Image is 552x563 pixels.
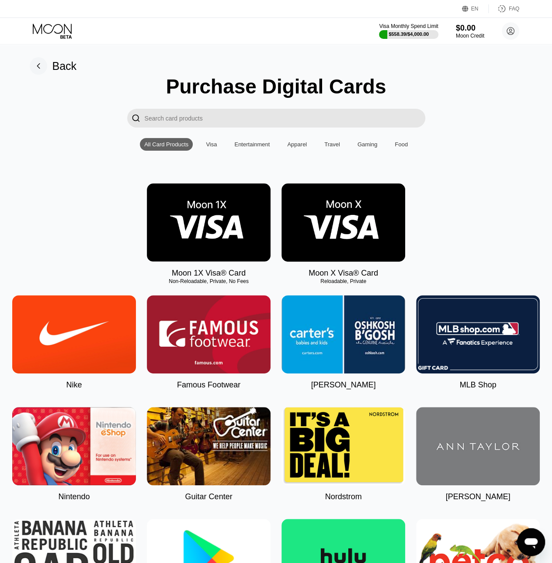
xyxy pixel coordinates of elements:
[445,492,510,501] div: [PERSON_NAME]
[456,33,484,39] div: Moon Credit
[140,138,193,151] div: All Card Products
[358,141,378,148] div: Gaming
[395,141,408,148] div: Food
[145,109,425,128] input: Search card products
[66,380,82,390] div: Nike
[489,4,519,13] div: FAQ
[52,60,77,73] div: Back
[353,138,382,151] div: Gaming
[311,380,375,390] div: [PERSON_NAME]
[283,138,311,151] div: Apparel
[471,6,479,12] div: EN
[456,24,484,39] div: $0.00Moon Credit
[462,4,489,13] div: EN
[144,141,188,148] div: All Card Products
[172,269,246,278] div: Moon 1X Visa® Card
[456,24,484,33] div: $0.00
[389,31,429,37] div: $558.39 / $4,000.00
[379,23,438,39] div: Visa Monthly Spend Limit$558.39/$4,000.00
[320,138,344,151] div: Travel
[324,141,340,148] div: Travel
[517,528,545,556] iframe: Button to launch messaging window
[185,492,232,501] div: Guitar Center
[30,57,77,75] div: Back
[177,380,240,390] div: Famous Footwear
[287,141,307,148] div: Apparel
[58,492,90,501] div: Nintendo
[379,23,438,29] div: Visa Monthly Spend Limit
[127,109,145,128] div: 
[234,141,270,148] div: Entertainment
[325,492,361,501] div: Nordstrom
[509,6,519,12] div: FAQ
[132,113,140,123] div: 
[459,380,496,390] div: MLB Shop
[230,138,274,151] div: Entertainment
[390,138,412,151] div: Food
[309,269,378,278] div: Moon X Visa® Card
[206,141,217,148] div: Visa
[166,75,386,98] div: Purchase Digital Cards
[201,138,221,151] div: Visa
[147,278,271,284] div: Non-Reloadable, Private, No Fees
[281,278,405,284] div: Reloadable, Private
